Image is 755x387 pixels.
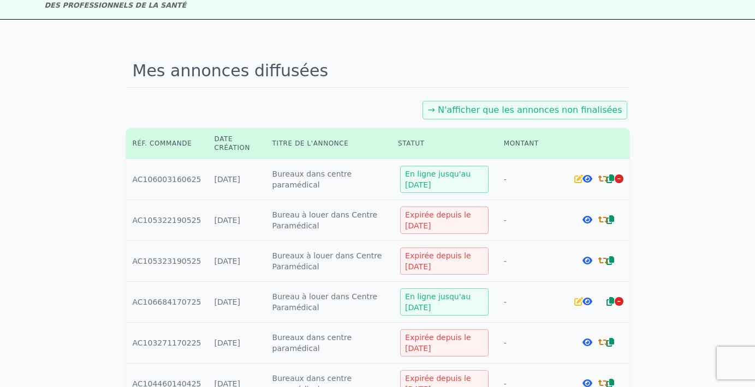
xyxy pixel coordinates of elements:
td: Bureaux dans centre paramédical [266,159,392,200]
td: [DATE] [208,159,266,200]
div: Expirée depuis le [DATE] [400,329,489,356]
i: Voir l'annonce [582,256,592,265]
td: Bureau à louer dans Centre Paramédical [266,282,392,323]
i: Renouveler la commande [598,256,608,265]
i: Editer l'annonce [574,174,583,183]
td: AC105323190525 [126,241,208,282]
div: Expirée depuis le [DATE] [400,207,489,234]
i: Dupliquer l'annonce [607,215,614,224]
td: [DATE] [208,323,266,364]
i: Voir l'annonce [582,338,592,347]
th: Date création [208,128,266,159]
i: Dupliquer l'annonce [607,338,614,347]
td: Bureaux à louer dans Centre Paramédical [266,241,392,282]
th: Statut [391,128,497,159]
td: [DATE] [208,241,266,282]
td: Bureau à louer dans Centre Paramédical [266,200,392,241]
i: Arrêter la diffusion de l'annonce [615,297,623,306]
td: AC105322190525 [126,200,208,241]
td: Bureaux dans centre paramédical [266,323,392,364]
i: Dupliquer l'annonce [607,256,614,265]
th: Montant [497,128,568,159]
td: - [497,159,568,200]
i: Voir l'annonce [582,174,592,183]
i: Renouveler la commande [598,215,608,224]
th: Réf. commande [126,128,208,159]
i: Dupliquer l'annonce [607,297,614,306]
i: Arrêter la diffusion de l'annonce [615,174,623,183]
td: [DATE] [208,282,266,323]
div: En ligne jusqu'au [DATE] [400,288,489,316]
i: Dupliquer l'annonce [607,174,614,183]
div: En ligne jusqu'au [DATE] [400,166,489,193]
td: - [497,200,568,241]
a: → N'afficher que les annonces non finalisées [427,105,622,115]
i: Renouveler la commande [598,174,608,183]
i: Voir l'annonce [582,297,592,306]
div: Expirée depuis le [DATE] [400,247,489,275]
h1: Mes annonces diffusées [126,55,629,88]
i: Renouveler la commande [598,338,608,347]
td: - [497,323,568,364]
td: AC103271170225 [126,323,208,364]
td: - [497,241,568,282]
i: Editer l'annonce [574,297,583,306]
td: [DATE] [208,200,266,241]
i: Voir l'annonce [582,215,592,224]
td: AC106003160625 [126,159,208,200]
th: Titre de l'annonce [266,128,392,159]
td: - [497,282,568,323]
td: AC106684170725 [126,282,208,323]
